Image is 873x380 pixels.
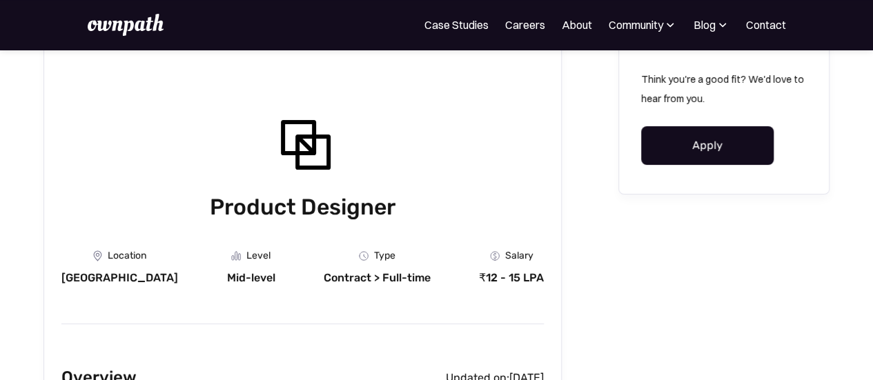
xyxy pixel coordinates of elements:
[641,70,807,108] p: Think you're a good fit? We'd love to hear from you.
[424,17,489,33] a: Case Studies
[609,17,677,33] div: Community
[227,271,275,285] div: Mid-level
[479,271,544,285] div: ₹12 - 15 LPA
[505,250,533,261] div: Salary
[609,17,663,33] div: Community
[93,250,102,261] img: Location Icon - Job Board X Webflow Template
[324,271,431,285] div: Contract > Full-time
[246,250,271,261] div: Level
[505,17,545,33] a: Careers
[231,251,241,261] img: Graph Icon - Job Board X Webflow Template
[359,251,369,261] img: Clock Icon - Job Board X Webflow Template
[694,17,729,33] div: Blog
[61,271,178,285] div: [GEOGRAPHIC_DATA]
[108,250,146,261] div: Location
[374,250,395,261] div: Type
[746,17,786,33] a: Contact
[641,126,774,165] a: Apply
[490,251,500,261] img: Money Icon - Job Board X Webflow Template
[61,191,544,223] h1: Product Designer
[694,17,716,33] div: Blog
[562,17,592,33] a: About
